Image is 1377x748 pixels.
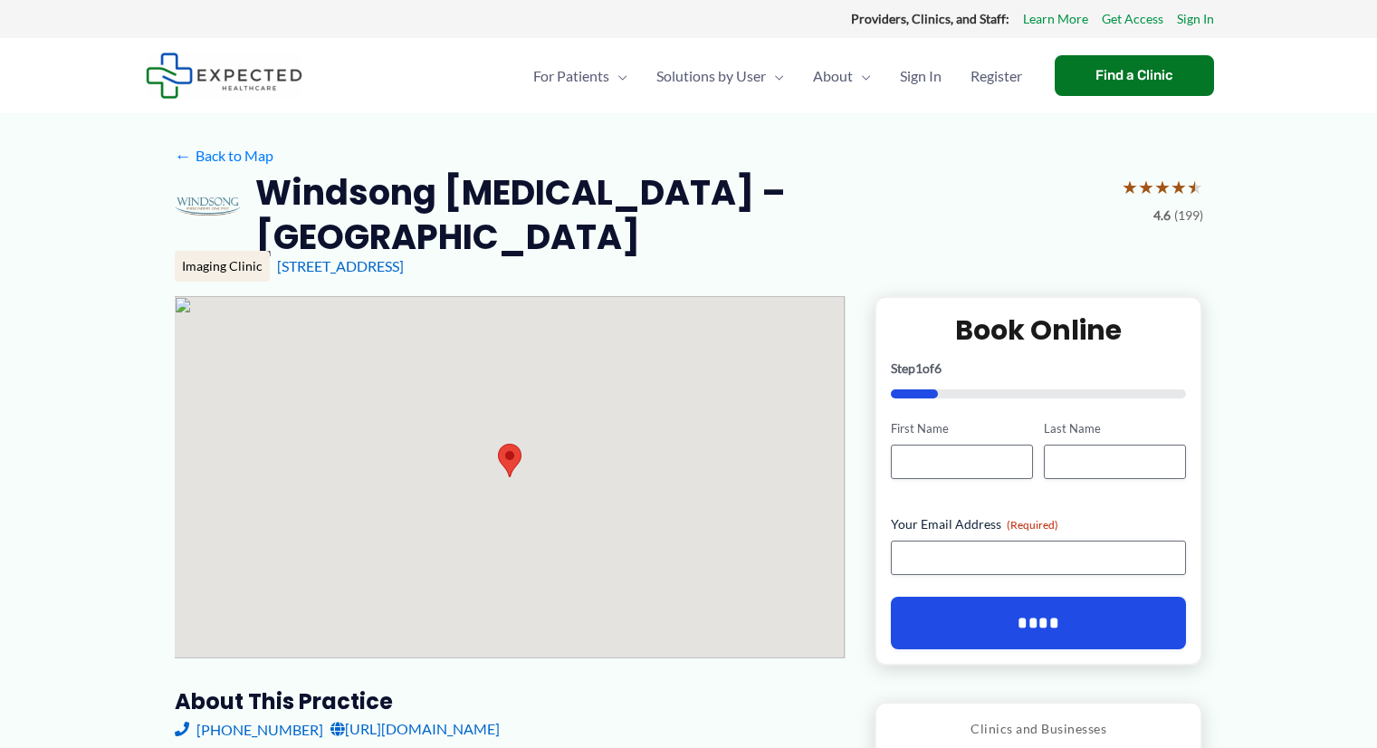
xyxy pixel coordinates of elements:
[330,715,500,743] a: [URL][DOMAIN_NAME]
[1187,170,1203,204] span: ★
[642,44,798,108] a: Solutions by UserMenu Toggle
[1174,204,1203,227] span: (199)
[1153,204,1171,227] span: 4.6
[175,251,270,282] div: Imaging Clinic
[891,420,1033,437] label: First Name
[175,715,323,743] a: [PHONE_NUMBER]
[1154,170,1171,204] span: ★
[1007,518,1058,532] span: (Required)
[519,44,1037,108] nav: Primary Site Navigation
[175,142,273,169] a: ←Back to Map
[766,44,784,108] span: Menu Toggle
[146,53,302,99] img: Expected Healthcare Logo - side, dark font, small
[175,147,192,164] span: ←
[956,44,1037,108] a: Register
[1055,55,1214,96] a: Find a Clinic
[656,44,766,108] span: Solutions by User
[519,44,642,108] a: For PatientsMenu Toggle
[891,362,1187,375] p: Step of
[853,44,871,108] span: Menu Toggle
[277,257,404,274] a: [STREET_ADDRESS]
[915,360,923,376] span: 1
[175,687,846,715] h3: About this practice
[255,170,1106,260] h2: Windsong [MEDICAL_DATA] – [GEOGRAPHIC_DATA]
[813,44,853,108] span: About
[900,44,942,108] span: Sign In
[934,360,942,376] span: 6
[891,312,1187,348] h2: Book Online
[1171,170,1187,204] span: ★
[1177,7,1214,31] a: Sign In
[891,515,1187,533] label: Your Email Address
[798,44,885,108] a: AboutMenu Toggle
[885,44,956,108] a: Sign In
[533,44,609,108] span: For Patients
[1044,420,1186,437] label: Last Name
[609,44,627,108] span: Menu Toggle
[1023,7,1088,31] a: Learn More
[1138,170,1154,204] span: ★
[851,11,1009,26] strong: Providers, Clinics, and Staff:
[971,44,1022,108] span: Register
[1122,170,1138,204] span: ★
[890,717,1188,741] p: Clinics and Businesses
[1102,7,1163,31] a: Get Access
